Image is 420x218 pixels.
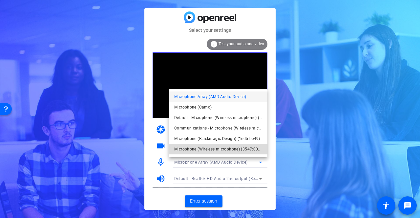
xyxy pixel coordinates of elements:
[174,114,262,122] span: Default - Microphone (Wireless microphone) (3547:0001)
[174,124,262,132] span: Communications - Microphone (Wireless microphone) (3547:0001)
[174,93,246,101] span: Microphone Array (AMD Audio Device)
[174,145,262,153] span: Microphone (Wireless microphone) (3547:0001)
[174,103,212,111] span: Microphone (Camo)
[174,135,260,143] span: Microphone (Blackmagic Design) (1edb:be49)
